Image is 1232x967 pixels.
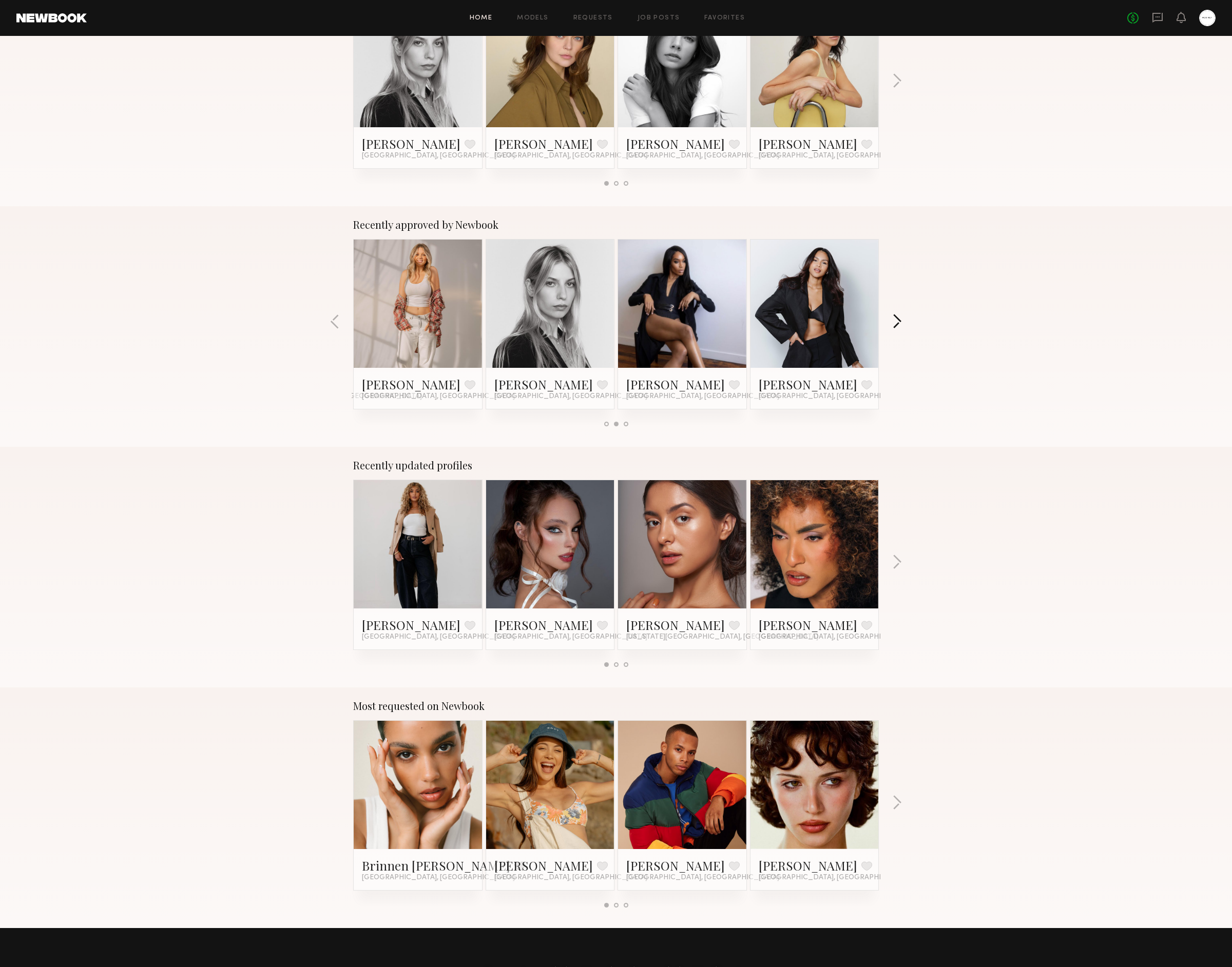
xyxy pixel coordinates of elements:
a: [PERSON_NAME] [362,617,460,633]
a: [PERSON_NAME] [494,135,593,152]
a: [PERSON_NAME] [626,135,725,152]
span: [US_STATE][GEOGRAPHIC_DATA], [GEOGRAPHIC_DATA] [626,633,818,641]
span: [GEOGRAPHIC_DATA], [GEOGRAPHIC_DATA] [362,152,515,160]
a: Home [470,15,493,22]
a: [PERSON_NAME] [759,135,857,152]
span: [GEOGRAPHIC_DATA], [GEOGRAPHIC_DATA] [759,152,912,160]
a: [PERSON_NAME] [759,857,857,874]
span: [GEOGRAPHIC_DATA], [GEOGRAPHIC_DATA] [362,392,515,401]
span: [GEOGRAPHIC_DATA], [GEOGRAPHIC_DATA] [494,633,647,641]
div: Recently updated profiles [353,459,879,471]
a: Favorites [704,15,745,22]
a: Job Posts [638,15,680,22]
span: [GEOGRAPHIC_DATA], [GEOGRAPHIC_DATA] [759,392,912,401]
a: [PERSON_NAME] [626,857,725,874]
div: Most requested on Newbook [353,700,879,712]
a: [PERSON_NAME] [759,617,857,633]
a: Models [517,15,548,22]
span: [GEOGRAPHIC_DATA], [GEOGRAPHIC_DATA] [362,874,515,882]
a: [PERSON_NAME] [494,857,593,874]
a: [PERSON_NAME] [626,376,725,392]
span: [GEOGRAPHIC_DATA], [GEOGRAPHIC_DATA] [626,152,779,160]
a: [PERSON_NAME] [494,376,593,392]
span: [GEOGRAPHIC_DATA], [GEOGRAPHIC_DATA] [362,633,515,641]
span: [GEOGRAPHIC_DATA], [GEOGRAPHIC_DATA] [494,152,647,160]
span: [GEOGRAPHIC_DATA], [GEOGRAPHIC_DATA] [494,874,647,882]
a: [PERSON_NAME] [362,376,460,392]
a: [PERSON_NAME] [626,617,725,633]
div: Recently approved by Newbook [353,219,879,231]
a: [PERSON_NAME] [494,617,593,633]
a: [PERSON_NAME] [362,135,460,152]
a: Requests [573,15,613,22]
span: [GEOGRAPHIC_DATA], [GEOGRAPHIC_DATA] [759,633,912,641]
a: [PERSON_NAME] [759,376,857,392]
span: [GEOGRAPHIC_DATA], [GEOGRAPHIC_DATA] [759,874,912,882]
span: [GEOGRAPHIC_DATA], [GEOGRAPHIC_DATA] [626,874,779,882]
span: [GEOGRAPHIC_DATA], [GEOGRAPHIC_DATA] [494,392,647,401]
span: [GEOGRAPHIC_DATA], [GEOGRAPHIC_DATA] [626,392,779,401]
a: Brinnen [PERSON_NAME] [362,857,510,874]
